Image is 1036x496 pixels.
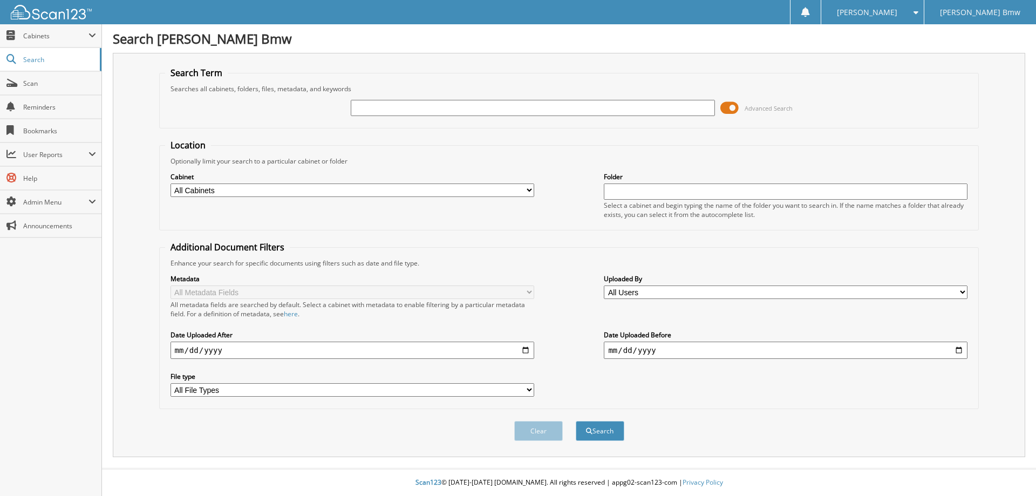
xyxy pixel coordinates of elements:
[102,470,1036,496] div: © [DATE]-[DATE] [DOMAIN_NAME]. All rights reserved | appg02-scan123-com |
[171,274,534,283] label: Metadata
[171,372,534,381] label: File type
[23,31,88,40] span: Cabinets
[415,478,441,487] span: Scan123
[745,104,793,112] span: Advanced Search
[171,342,534,359] input: start
[23,198,88,207] span: Admin Menu
[982,444,1036,496] iframe: Chat Widget
[113,30,1025,47] h1: Search [PERSON_NAME] Bmw
[165,139,211,151] legend: Location
[604,201,967,219] div: Select a cabinet and begin typing the name of the folder you want to search in. If the name match...
[165,259,973,268] div: Enhance your search for specific documents using filters such as date and file type.
[23,221,96,230] span: Announcements
[171,330,534,339] label: Date Uploaded After
[165,157,973,166] div: Optionally limit your search to a particular cabinet or folder
[940,9,1020,16] span: [PERSON_NAME] Bmw
[23,79,96,88] span: Scan
[171,300,534,318] div: All metadata fields are searched by default. Select a cabinet with metadata to enable filtering b...
[514,421,563,441] button: Clear
[165,67,228,79] legend: Search Term
[23,150,88,159] span: User Reports
[11,5,92,19] img: scan123-logo-white.svg
[837,9,897,16] span: [PERSON_NAME]
[683,478,723,487] a: Privacy Policy
[165,84,973,93] div: Searches all cabinets, folders, files, metadata, and keywords
[604,172,967,181] label: Folder
[23,126,96,135] span: Bookmarks
[23,103,96,112] span: Reminders
[604,274,967,283] label: Uploaded By
[576,421,624,441] button: Search
[171,172,534,181] label: Cabinet
[604,342,967,359] input: end
[284,309,298,318] a: here
[165,241,290,253] legend: Additional Document Filters
[604,330,967,339] label: Date Uploaded Before
[23,55,94,64] span: Search
[23,174,96,183] span: Help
